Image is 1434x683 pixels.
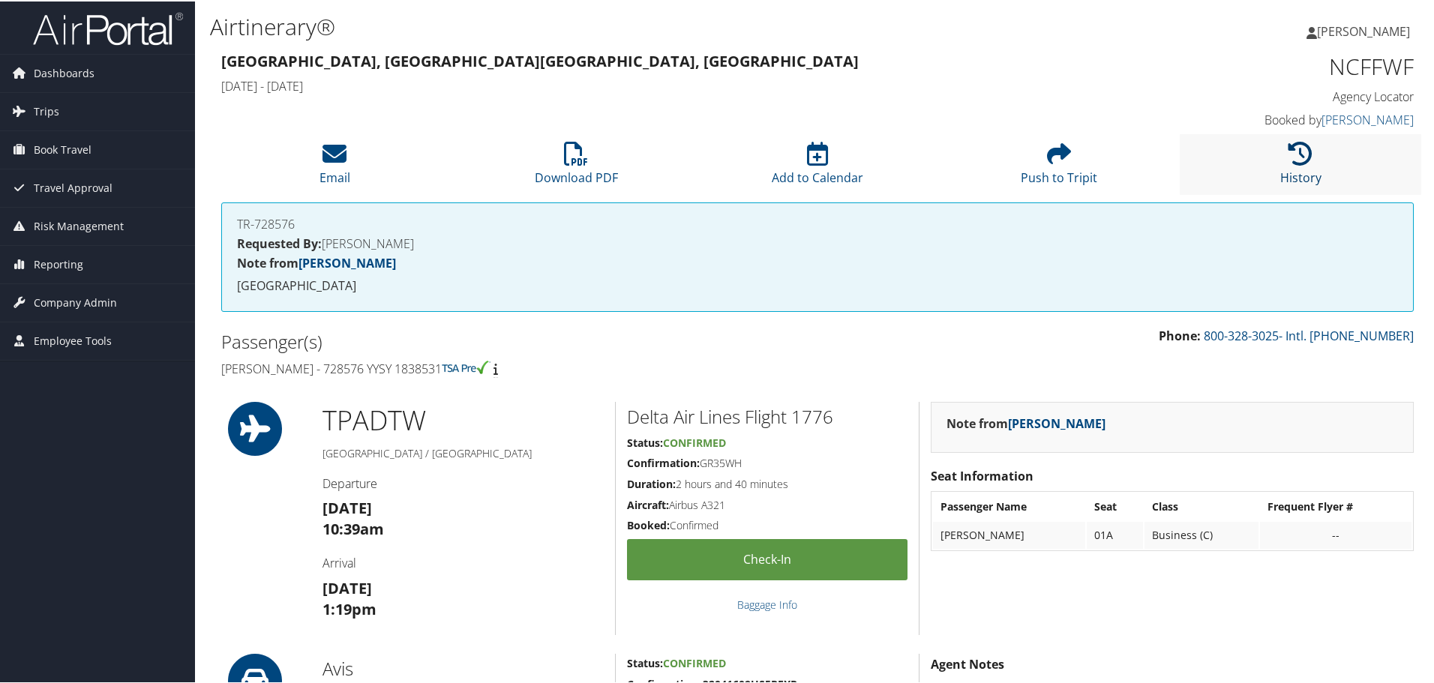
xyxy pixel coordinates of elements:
[322,474,604,490] h4: Departure
[627,517,670,531] strong: Booked:
[34,53,94,91] span: Dashboards
[237,217,1398,229] h4: TR-728576
[322,400,604,438] h1: TPA DTW
[1021,148,1097,184] a: Push to Tripit
[1132,110,1414,127] h4: Booked by
[627,496,907,511] h5: Airbus A321
[298,253,396,270] a: [PERSON_NAME]
[237,236,1398,248] h4: [PERSON_NAME]
[221,328,806,353] h2: Passenger(s)
[1321,110,1414,127] a: [PERSON_NAME]
[627,454,907,469] h5: GR35WH
[1144,520,1258,547] td: Business (C)
[1144,492,1258,519] th: Class
[33,10,183,45] img: airportal-logo.png
[737,596,797,610] a: Baggage Info
[1317,22,1410,38] span: [PERSON_NAME]
[322,553,604,570] h4: Arrival
[221,76,1110,93] h4: [DATE] - [DATE]
[34,168,112,205] span: Travel Approval
[1008,414,1105,430] a: [PERSON_NAME]
[627,517,907,532] h5: Confirmed
[535,148,618,184] a: Download PDF
[34,321,112,358] span: Employee Tools
[931,655,1004,671] strong: Agent Notes
[221,49,859,70] strong: [GEOGRAPHIC_DATA], [GEOGRAPHIC_DATA] [GEOGRAPHIC_DATA], [GEOGRAPHIC_DATA]
[627,655,663,669] strong: Status:
[34,206,124,244] span: Risk Management
[1132,87,1414,103] h4: Agency Locator
[1267,527,1404,541] div: --
[221,359,806,376] h4: [PERSON_NAME] - 728576 YYSY 1838531
[319,148,350,184] a: Email
[1159,326,1201,343] strong: Phone:
[322,496,372,517] strong: [DATE]
[627,434,663,448] strong: Status:
[946,414,1105,430] strong: Note from
[1204,326,1414,343] a: 800-328-3025- Intl. [PHONE_NUMBER]
[931,466,1033,483] strong: Seat Information
[663,655,726,669] span: Confirmed
[34,283,117,320] span: Company Admin
[627,538,907,579] a: Check-in
[1132,49,1414,81] h1: NCFFWF
[322,577,372,597] strong: [DATE]
[34,130,91,167] span: Book Travel
[322,445,604,460] h5: [GEOGRAPHIC_DATA] / [GEOGRAPHIC_DATA]
[627,454,700,469] strong: Confirmation:
[442,359,490,373] img: tsa-precheck.png
[322,655,604,680] h2: Avis
[627,496,669,511] strong: Aircraft:
[933,492,1085,519] th: Passenger Name
[627,475,907,490] h5: 2 hours and 40 minutes
[1087,520,1143,547] td: 01A
[237,275,1398,295] p: [GEOGRAPHIC_DATA]
[322,598,376,618] strong: 1:19pm
[1306,7,1425,52] a: [PERSON_NAME]
[237,234,322,250] strong: Requested By:
[933,520,1085,547] td: [PERSON_NAME]
[210,10,1020,41] h1: Airtinerary®
[237,253,396,270] strong: Note from
[1260,492,1411,519] th: Frequent Flyer #
[34,91,59,129] span: Trips
[663,434,726,448] span: Confirmed
[322,517,384,538] strong: 10:39am
[627,403,907,428] h2: Delta Air Lines Flight 1776
[1280,148,1321,184] a: History
[627,475,676,490] strong: Duration:
[34,244,83,282] span: Reporting
[1087,492,1143,519] th: Seat
[772,148,863,184] a: Add to Calendar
